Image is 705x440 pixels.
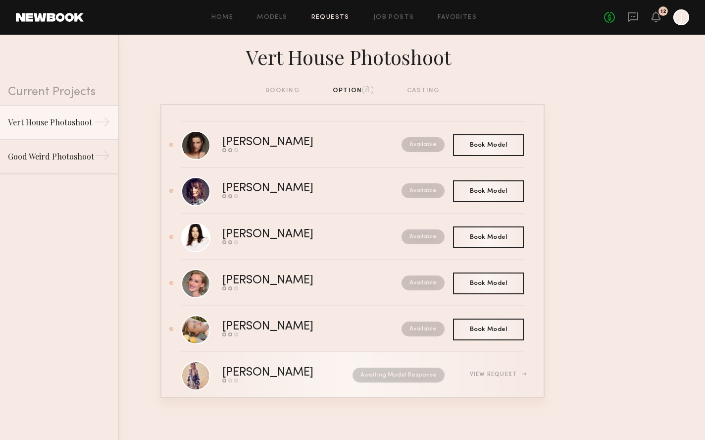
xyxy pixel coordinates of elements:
[402,322,445,336] nb-request-status: Available
[402,275,445,290] nb-request-status: Available
[438,14,477,21] a: Favorites
[181,260,524,306] a: [PERSON_NAME]Available
[181,214,524,260] a: [PERSON_NAME]Available
[470,142,507,148] span: Book Model
[211,14,234,21] a: Home
[222,183,357,194] div: [PERSON_NAME]
[222,229,357,240] div: [PERSON_NAME]
[8,151,94,163] div: Good Weird Photoshoot
[470,327,507,332] span: Book Model
[660,9,666,14] div: 12
[160,43,545,69] div: Vert House Photoshoot
[257,14,287,21] a: Models
[402,137,445,152] nb-request-status: Available
[181,122,524,168] a: [PERSON_NAME]Available
[222,367,333,379] div: [PERSON_NAME]
[402,229,445,244] nb-request-status: Available
[94,114,110,134] div: →
[181,352,524,398] a: [PERSON_NAME]Awaiting Model ResponseView Request
[8,116,94,128] div: Vert House Photoshoot
[470,234,507,240] span: Book Model
[402,183,445,198] nb-request-status: Available
[181,306,524,352] a: [PERSON_NAME]Available
[470,188,507,194] span: Book Model
[470,280,507,286] span: Book Model
[222,275,357,286] div: [PERSON_NAME]
[222,137,357,148] div: [PERSON_NAME]
[352,368,445,383] nb-request-status: Awaiting Model Response
[673,9,689,25] a: J
[311,14,350,21] a: Requests
[470,372,524,378] div: View Request
[94,148,110,167] div: →
[181,168,524,214] a: [PERSON_NAME]Available
[222,321,357,332] div: [PERSON_NAME]
[373,14,414,21] a: Job Posts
